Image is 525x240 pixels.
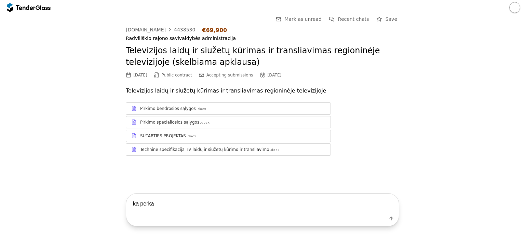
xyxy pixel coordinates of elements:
button: Mark as unread [273,15,324,24]
button: Save [375,15,399,24]
a: [DOMAIN_NAME]4438530 [126,27,195,32]
div: [DATE] [133,73,147,77]
button: Recent chats [327,15,371,24]
div: 4438530 [174,27,195,32]
span: Public contract [162,73,192,77]
div: .docx [200,121,210,125]
span: Mark as unread [284,16,322,22]
span: Recent chats [338,16,369,22]
a: SUTARTIES PROJEKTAS.docx [126,130,331,142]
div: [DATE] [268,73,282,77]
div: €69,900 [202,27,227,33]
div: .docx [187,134,197,139]
div: Radviliškio rajono savivaldybės administracija [126,36,399,41]
div: Techninė specifikacija TV laidų ir siužetų kūrimo ir transliavimo [140,147,269,152]
div: Pirkimo specialiosios sąlygos [140,119,199,125]
span: Accepting submissions [206,73,253,77]
div: .docx [270,148,280,152]
div: .docx [197,107,206,111]
a: Pirkimo bendrosios sąlygos.docx [126,102,331,115]
a: Pirkimo specialiosios sąlygos.docx [126,116,331,128]
div: Pirkimo bendrosios sąlygos [140,106,196,111]
textarea: ka perka [126,194,399,214]
h2: Televizijos laidų ir siužetų kūrimas ir transliavimas regioninėje televizijoje (skelbiama apklausa) [126,45,399,68]
div: SUTARTIES PROJEKTAS [140,133,186,139]
p: Televizijos laidų ir siužetų kūrimas ir transliavimas regioninėje televizijoje [126,86,399,96]
div: [DOMAIN_NAME] [126,27,166,32]
span: Save [386,16,397,22]
a: Techninė specifikacija TV laidų ir siužetų kūrimo ir transliavimo.docx [126,143,331,156]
